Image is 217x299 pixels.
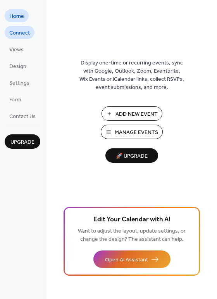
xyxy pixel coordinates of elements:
span: Open AI Assistant [105,256,148,264]
span: Home [9,12,24,21]
span: Edit Your Calendar with AI [93,214,170,225]
span: 🚀 Upgrade [110,151,153,162]
a: Settings [5,76,34,89]
span: Want to adjust the layout, update settings, or change the design? The assistant can help. [78,226,186,245]
a: Home [5,9,29,22]
a: Connect [5,26,34,39]
button: Upgrade [5,134,40,149]
span: Display one-time or recurring events, sync with Google, Outlook, Zoom, Eventbrite, Wix Events or ... [79,59,184,92]
a: Contact Us [5,110,40,122]
span: Upgrade [10,138,34,146]
span: Connect [9,29,30,37]
a: Form [5,93,26,106]
span: Views [9,46,24,54]
span: Manage Events [115,129,158,137]
a: Views [5,43,28,56]
button: 🚀 Upgrade [105,148,158,163]
span: Form [9,96,21,104]
a: Design [5,59,31,72]
span: Settings [9,79,29,87]
span: Add New Event [115,110,158,118]
span: Design [9,63,26,71]
span: Contact Us [9,113,36,121]
button: Add New Event [102,106,162,121]
button: Open AI Assistant [93,250,170,268]
button: Manage Events [101,125,163,139]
